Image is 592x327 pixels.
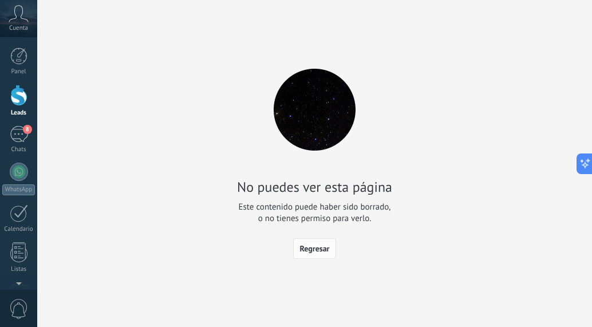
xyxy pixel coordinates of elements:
[9,25,28,32] span: Cuenta
[239,202,391,224] span: Este contenido puede haber sido borrado, o no tienes permiso para verlo.
[2,266,35,273] div: Listas
[2,146,35,153] div: Chats
[2,184,35,195] div: WhatsApp
[2,109,35,117] div: Leads
[237,178,392,196] h2: No puedes ver esta página
[2,68,35,76] div: Panel
[274,69,356,151] img: no access
[23,125,32,134] span: 8
[2,226,35,233] div: Calendario
[299,245,329,253] span: Regresar
[293,238,336,259] button: Regresar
